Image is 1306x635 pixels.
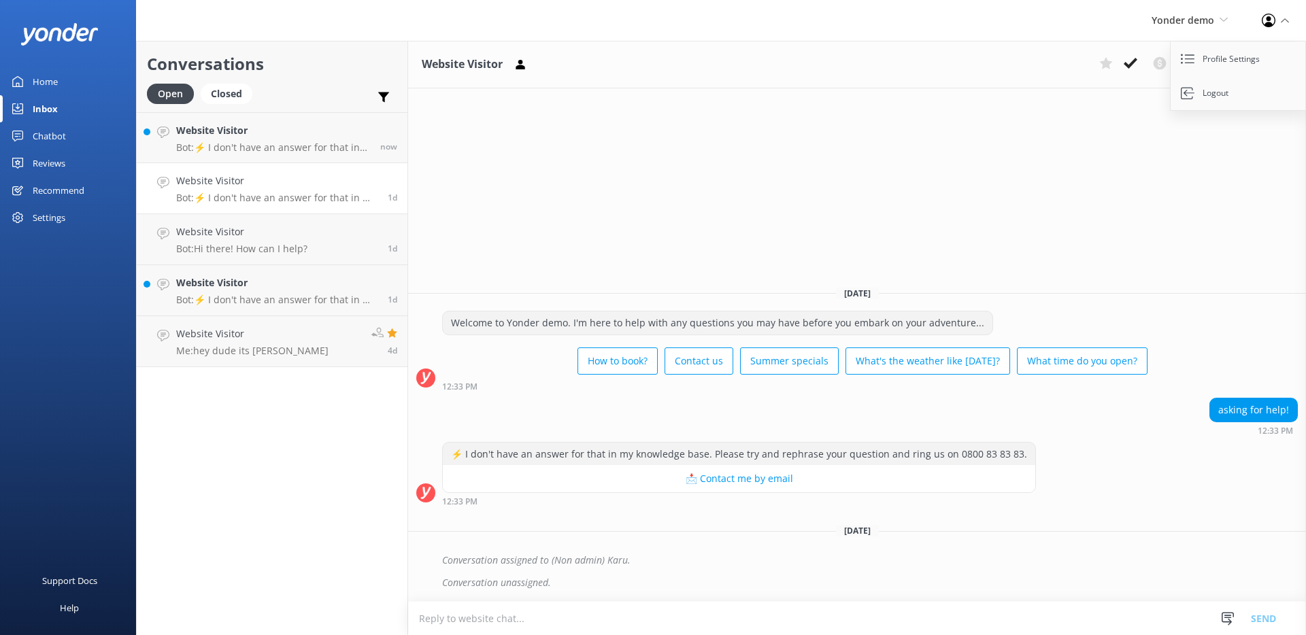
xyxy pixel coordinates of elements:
[740,347,839,375] button: Summer specials
[176,294,378,306] p: Bot: ⚡ I don't have an answer for that in my knowledge base. Please try and rephrase your questio...
[176,345,329,357] p: Me: hey dude its [PERSON_NAME]
[147,51,397,77] h2: Conversations
[33,122,66,150] div: Chatbot
[442,496,1036,506] div: Sep 28 2025 06:33pm (UTC -05:00) America/Chicago
[442,381,1148,391] div: Sep 28 2025 06:33pm (UTC -05:00) America/Chicago
[147,84,194,104] div: Open
[176,123,370,138] h4: Website Visitor
[33,150,65,177] div: Reviews
[176,141,370,154] p: Bot: ⚡ I don't have an answer for that in my knowledge base. Please try and rephrase your questio...
[836,288,879,299] span: [DATE]
[416,549,1298,572] div: 2025-09-30T01:01:09.861
[201,86,259,101] a: Closed
[137,112,407,163] a: Website VisitorBot:⚡ I don't have an answer for that in my knowledge base. Please try and rephras...
[845,347,1010,375] button: What's the weather like [DATE]?
[422,56,503,73] h3: Website Visitor
[443,311,992,334] div: Welcome to Yonder demo. I'm here to help with any questions you may have before you embark on you...
[33,204,65,231] div: Settings
[176,192,378,204] p: Bot: ⚡ I don't have an answer for that in my knowledge base. Please try and rephrase your questio...
[388,192,397,203] span: Sep 28 2025 06:33pm (UTC -05:00) America/Chicago
[33,95,58,122] div: Inbox
[1210,398,1297,422] div: asking for help!
[33,68,58,95] div: Home
[442,571,1298,594] div: Conversation unassigned.
[388,243,397,254] span: Sep 28 2025 05:32pm (UTC -05:00) America/Chicago
[176,275,378,290] h4: Website Visitor
[443,443,1035,466] div: ⚡ I don't have an answer for that in my knowledge base. Please try and rephrase your question and...
[665,347,733,375] button: Contact us
[201,84,252,104] div: Closed
[137,214,407,265] a: Website VisitorBot:Hi there! How can I help?1d
[137,163,407,214] a: Website VisitorBot:⚡ I don't have an answer for that in my knowledge base. Please try and rephras...
[60,594,79,621] div: Help
[388,345,397,356] span: Sep 25 2025 04:46pm (UTC -05:00) America/Chicago
[388,294,397,305] span: Sep 28 2025 04:32pm (UTC -05:00) America/Chicago
[442,549,1298,572] div: Conversation assigned to (Non admin) Karu.
[1017,347,1148,375] button: What time do you open?
[176,224,307,239] h4: Website Visitor
[137,265,407,316] a: Website VisitorBot:⚡ I don't have an answer for that in my knowledge base. Please try and rephras...
[1258,427,1293,435] strong: 12:33 PM
[147,86,201,101] a: Open
[416,571,1298,594] div: 2025-09-30T01:01:18.908
[20,23,99,46] img: yonder-white-logo.png
[33,177,84,204] div: Recommend
[42,567,97,594] div: Support Docs
[176,243,307,255] p: Bot: Hi there! How can I help?
[176,326,329,341] h4: Website Visitor
[1209,426,1298,435] div: Sep 28 2025 06:33pm (UTC -05:00) America/Chicago
[442,383,478,391] strong: 12:33 PM
[380,141,397,152] span: Sep 29 2025 08:00pm (UTC -05:00) America/Chicago
[442,498,478,506] strong: 12:33 PM
[1152,14,1214,27] span: Yonder demo
[176,173,378,188] h4: Website Visitor
[443,465,1035,492] button: 📩 Contact me by email
[836,525,879,536] span: [DATE]
[577,347,658,375] button: How to book?
[137,316,407,367] a: Website VisitorMe:hey dude its [PERSON_NAME]4d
